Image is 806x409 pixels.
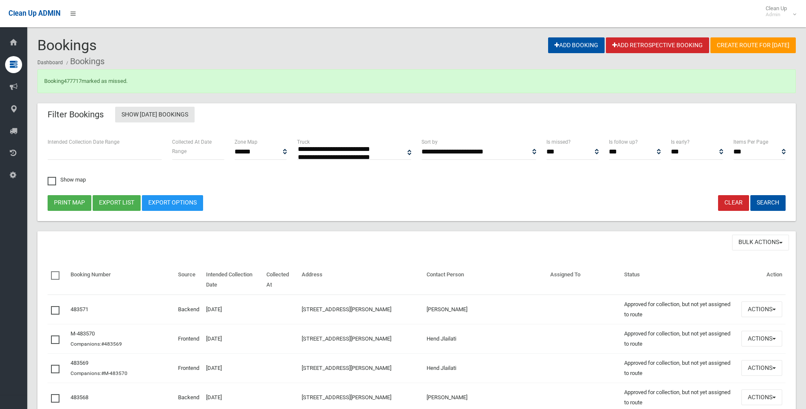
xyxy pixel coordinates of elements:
[175,295,203,324] td: Backend
[621,265,738,295] th: Status
[175,324,203,353] td: Frontend
[37,106,114,123] header: Filter Bookings
[37,69,796,93] div: Booking marked as missed.
[37,37,97,54] span: Bookings
[71,330,95,337] a: M-483570
[710,37,796,53] a: Create route for [DATE]
[423,324,547,353] td: Hend Jlailati
[741,360,782,376] button: Actions
[175,265,203,295] th: Source
[203,295,263,324] td: [DATE]
[621,295,738,324] td: Approved for collection, but not yet assigned to route
[621,353,738,383] td: Approved for collection, but not yet assigned to route
[302,365,391,371] a: [STREET_ADDRESS][PERSON_NAME]
[547,265,620,295] th: Assigned To
[101,370,127,376] a: #M-483570
[64,78,82,84] a: 477717
[718,195,749,211] a: Clear
[175,353,203,383] td: Frontend
[738,265,786,295] th: Action
[8,9,60,17] span: Clean Up ADMIN
[741,301,782,317] button: Actions
[606,37,709,53] a: Add Retrospective Booking
[203,265,263,295] th: Intended Collection Date
[71,394,88,400] a: 483568
[302,394,391,400] a: [STREET_ADDRESS][PERSON_NAME]
[548,37,605,53] a: Add Booking
[423,295,547,324] td: [PERSON_NAME]
[203,324,263,353] td: [DATE]
[761,5,795,18] span: Clean Up
[297,137,310,147] label: Truck
[71,370,129,376] small: Companions:
[48,195,91,211] button: Print map
[423,265,547,295] th: Contact Person
[67,265,175,295] th: Booking Number
[423,353,547,383] td: Hend Jlailati
[750,195,786,211] button: Search
[302,335,391,342] a: [STREET_ADDRESS][PERSON_NAME]
[302,306,391,312] a: [STREET_ADDRESS][PERSON_NAME]
[766,11,787,18] small: Admin
[621,324,738,353] td: Approved for collection, but not yet assigned to route
[142,195,203,211] a: Export Options
[298,265,423,295] th: Address
[93,195,141,211] button: Export list
[203,353,263,383] td: [DATE]
[64,54,105,69] li: Bookings
[71,306,88,312] a: 483571
[741,389,782,405] button: Actions
[71,360,88,366] a: 483569
[101,341,122,347] a: #483569
[741,331,782,347] button: Actions
[37,60,63,65] a: Dashboard
[48,177,86,182] span: Show map
[732,235,789,250] button: Bulk Actions
[71,341,123,347] small: Companions:
[115,107,195,122] a: Show [DATE] Bookings
[263,265,298,295] th: Collected At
